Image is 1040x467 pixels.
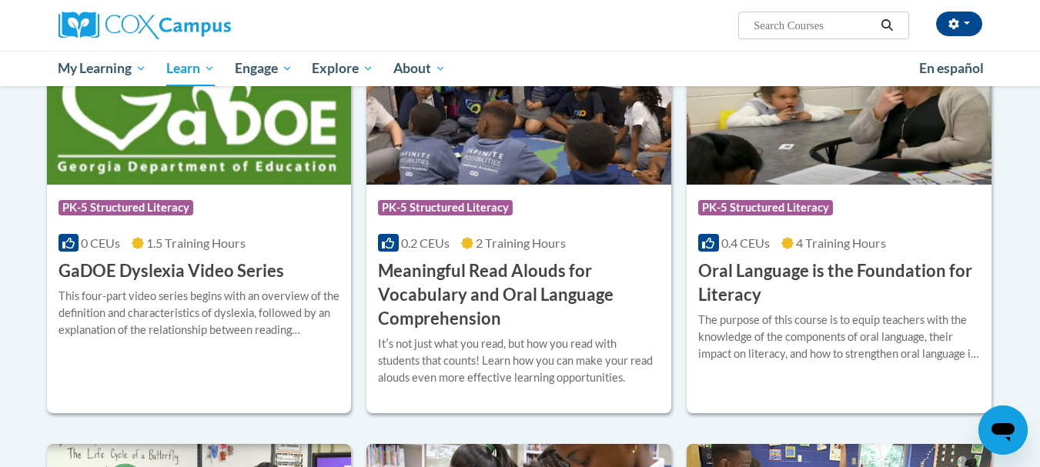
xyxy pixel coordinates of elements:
[752,16,875,35] input: Search Courses
[47,28,352,185] img: Course Logo
[687,28,992,185] img: Course Logo
[796,235,886,250] span: 4 Training Hours
[687,28,992,413] a: Course LogoPK-5 Structured Literacy0.4 CEUs4 Training Hours Oral Language is the Foundation for L...
[378,335,660,386] div: Itʹs not just what you read, but how you read with students that counts! Learn how you can make y...
[476,235,566,250] span: 2 Training Hours
[366,28,671,185] img: Course Logo
[35,51,1005,86] div: Main menu
[59,200,193,215] span: PK-5 Structured Literacy
[59,288,340,339] div: This four-part video series begins with an overview of the definition and characteristics of dysl...
[312,59,373,78] span: Explore
[378,200,513,215] span: PK-5 Structured Literacy
[919,60,984,76] span: En español
[875,16,898,35] button: Search
[698,259,980,307] h3: Oral Language is the Foundation for Literacy
[378,259,660,330] h3: Meaningful Read Alouds for Vocabulary and Oral Language Comprehension
[383,51,456,86] a: About
[47,28,352,413] a: Course LogoPK-5 Structured Literacy0 CEUs1.5 Training Hours GaDOE Dyslexia Video SeriesThis four-...
[48,51,157,86] a: My Learning
[936,12,982,36] button: Account Settings
[401,235,450,250] span: 0.2 CEUs
[166,59,215,78] span: Learn
[81,235,120,250] span: 0 CEUs
[302,51,383,86] a: Explore
[366,28,671,413] a: Course LogoPK-5 Structured Literacy0.2 CEUs2 Training Hours Meaningful Read Alouds for Vocabulary...
[698,312,980,362] div: The purpose of this course is to equip teachers with the knowledge of the components of oral lang...
[59,259,284,283] h3: GaDOE Dyslexia Video Series
[978,405,1028,455] iframe: Button to launch messaging window
[146,235,246,250] span: 1.5 Training Hours
[721,235,770,250] span: 0.4 CEUs
[225,51,303,86] a: Engage
[59,12,231,39] img: Cox Campus
[59,12,351,39] a: Cox Campus
[909,52,994,85] a: En español
[393,59,446,78] span: About
[58,59,146,78] span: My Learning
[235,59,293,78] span: Engage
[156,51,225,86] a: Learn
[698,200,833,215] span: PK-5 Structured Literacy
